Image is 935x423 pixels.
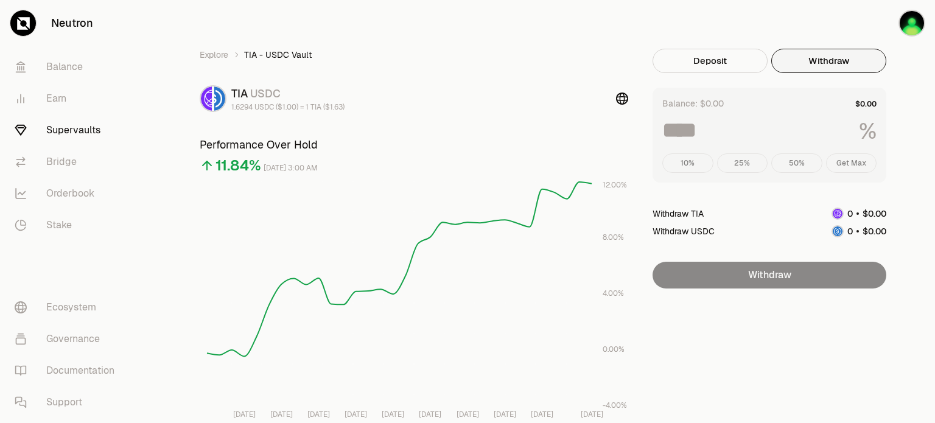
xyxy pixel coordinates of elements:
[457,410,479,419] tspan: [DATE]
[603,232,624,242] tspan: 8.00%
[653,208,704,220] div: Withdraw TIA
[214,86,225,111] img: USDC Logo
[603,344,625,354] tspan: 0.00%
[5,51,131,83] a: Balance
[200,49,628,61] nav: breadcrumb
[231,102,345,112] div: 1.6294 USDC ($1.00) = 1 TIA ($1.63)
[5,323,131,355] a: Governance
[603,288,624,298] tspan: 4.00%
[5,355,131,386] a: Documentation
[250,86,281,100] span: USDC
[603,180,627,190] tspan: 12.00%
[771,49,886,73] button: Withdraw
[833,209,842,218] img: TIA Logo
[5,178,131,209] a: Orderbook
[215,156,261,175] div: 11.84%
[653,49,768,73] button: Deposit
[581,410,603,419] tspan: [DATE]
[494,410,516,419] tspan: [DATE]
[382,410,404,419] tspan: [DATE]
[5,114,131,146] a: Supervaults
[345,410,367,419] tspan: [DATE]
[859,119,877,144] span: %
[833,226,842,236] img: USDC Logo
[531,410,553,419] tspan: [DATE]
[307,410,330,419] tspan: [DATE]
[898,10,925,37] img: main
[419,410,441,419] tspan: [DATE]
[603,400,627,410] tspan: -4.00%
[270,410,293,419] tspan: [DATE]
[264,161,318,175] div: [DATE] 3:00 AM
[5,83,131,114] a: Earn
[5,146,131,178] a: Bridge
[201,86,212,111] img: TIA Logo
[653,225,715,237] div: Withdraw USDC
[5,386,131,418] a: Support
[233,410,256,419] tspan: [DATE]
[5,292,131,323] a: Ecosystem
[244,49,312,61] span: TIA - USDC Vault
[5,209,131,241] a: Stake
[200,136,628,153] h3: Performance Over Hold
[200,49,228,61] a: Explore
[662,97,724,110] div: Balance: $0.00
[231,85,345,102] div: TIA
